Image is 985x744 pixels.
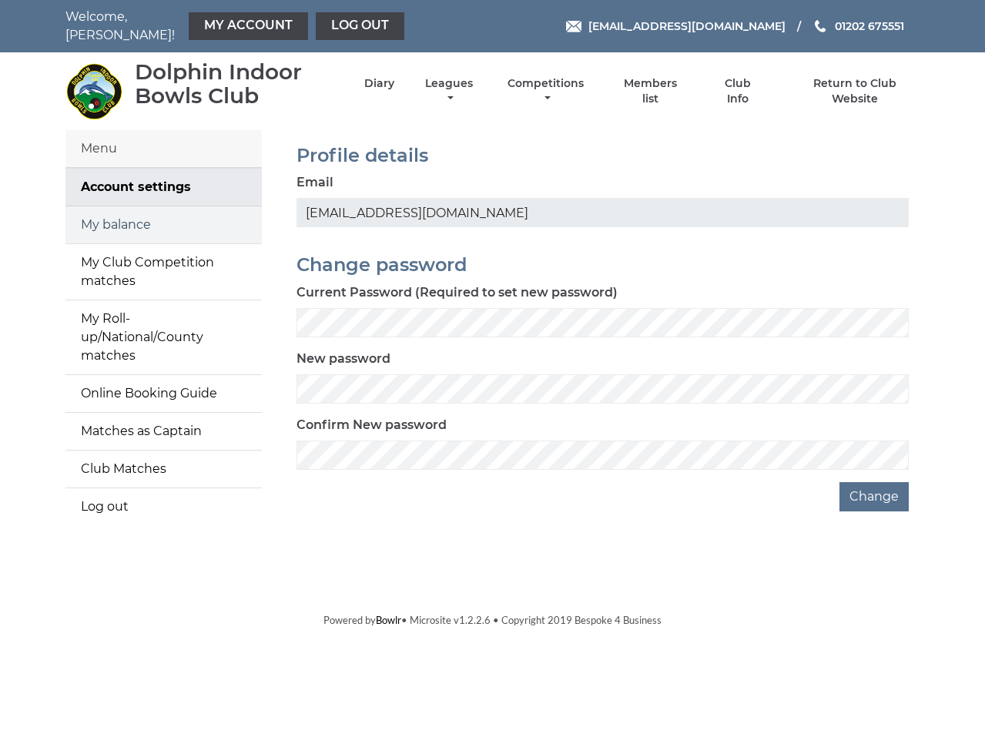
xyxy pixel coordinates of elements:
[297,350,390,368] label: New password
[189,12,308,40] a: My Account
[65,244,262,300] a: My Club Competition matches
[65,413,262,450] a: Matches as Captain
[297,283,618,302] label: Current Password (Required to set new password)
[65,451,262,488] a: Club Matches
[588,19,786,33] span: [EMAIL_ADDRESS][DOMAIN_NAME]
[297,146,909,166] h2: Profile details
[65,169,262,206] a: Account settings
[65,130,262,168] div: Menu
[316,12,404,40] a: Log out
[297,255,909,275] h2: Change password
[297,416,447,434] label: Confirm New password
[789,76,920,106] a: Return to Club Website
[364,76,394,91] a: Diary
[566,18,786,35] a: Email [EMAIL_ADDRESS][DOMAIN_NAME]
[835,19,904,33] span: 01202 675551
[839,482,909,511] button: Change
[65,62,123,120] img: Dolphin Indoor Bowls Club
[815,20,826,32] img: Phone us
[323,614,662,626] span: Powered by • Microsite v1.2.2.6 • Copyright 2019 Bespoke 4 Business
[65,8,408,45] nav: Welcome, [PERSON_NAME]!
[65,375,262,412] a: Online Booking Guide
[65,488,262,525] a: Log out
[713,76,763,106] a: Club Info
[421,76,477,106] a: Leagues
[615,76,685,106] a: Members list
[566,21,581,32] img: Email
[65,300,262,374] a: My Roll-up/National/County matches
[135,60,337,108] div: Dolphin Indoor Bowls Club
[376,614,401,626] a: Bowlr
[812,18,904,35] a: Phone us 01202 675551
[297,173,333,192] label: Email
[65,206,262,243] a: My balance
[504,76,588,106] a: Competitions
